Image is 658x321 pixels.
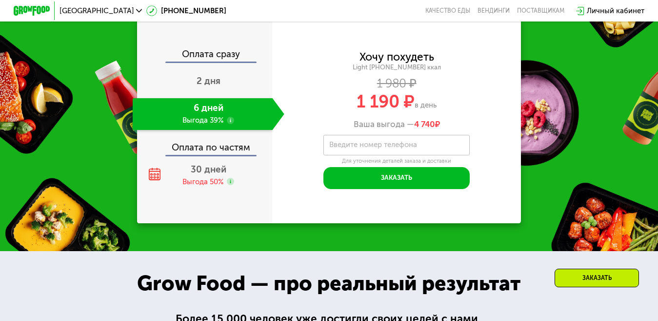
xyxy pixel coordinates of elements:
div: Выгода 50% [182,177,223,187]
div: Light [PHONE_NUMBER] ккал [272,64,521,72]
div: Ваша выгода — [272,119,521,129]
a: Вендинги [478,7,510,15]
div: Оплата по частям [138,134,272,155]
label: Введите номер телефона [329,142,417,147]
div: Для уточнения деталей заказа и доставки [323,157,470,165]
span: 1 190 ₽ [357,91,415,112]
div: поставщикам [517,7,564,15]
span: 30 дней [191,164,226,175]
span: [GEOGRAPHIC_DATA] [60,7,134,15]
span: ₽ [414,119,440,129]
span: в день [415,101,437,109]
button: Заказать [323,167,470,189]
div: Grow Food — про реальный результат [122,268,537,299]
div: 1 980 ₽ [272,79,521,89]
span: 2 дня [197,75,220,86]
div: Оплата сразу [138,50,272,62]
div: Хочу похудеть [359,52,434,63]
a: Качество еды [425,7,470,15]
div: Личный кабинет [587,5,644,16]
div: Заказать [555,269,639,287]
a: [PHONE_NUMBER] [146,5,226,16]
span: 4 740 [414,119,435,129]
